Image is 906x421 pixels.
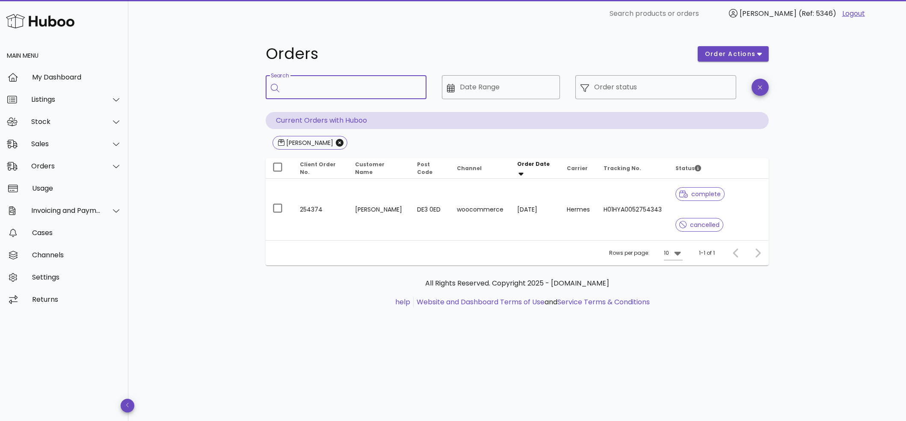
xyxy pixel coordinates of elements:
span: Channel [457,165,482,172]
div: 10 [664,249,669,257]
td: [DATE] [510,179,560,240]
div: [PERSON_NAME] [284,138,333,147]
th: Tracking No. [597,158,669,179]
span: Status [675,165,701,172]
div: Stock [31,118,101,126]
h1: Orders [266,46,687,62]
span: complete [679,191,721,197]
div: Invoicing and Payments [31,206,101,215]
span: Client Order No. [300,161,336,176]
span: Order Date [517,160,550,168]
div: 10Rows per page: [664,246,683,260]
a: help [395,297,410,307]
a: Website and Dashboard Terms of Use [417,297,545,307]
th: Customer Name [348,158,410,179]
span: Carrier [567,165,588,172]
td: DE3 0ED [410,179,450,240]
p: All Rights Reserved. Copyright 2025 - [DOMAIN_NAME] [272,278,762,289]
p: Current Orders with Huboo [266,112,769,129]
li: and [414,297,650,307]
span: Tracking No. [604,165,641,172]
div: Sales [31,140,101,148]
div: Settings [32,273,121,281]
div: Listings [31,95,101,103]
button: order actions [698,46,769,62]
img: Huboo Logo [6,12,74,30]
button: Close [336,139,343,147]
div: Orders [31,162,101,170]
div: Returns [32,295,121,303]
span: Customer Name [355,161,385,176]
th: Status [669,158,769,179]
td: H01HYA0052754343 [597,179,669,240]
label: Search [271,73,289,79]
th: Client Order No. [293,158,348,179]
a: Logout [842,9,865,19]
th: Carrier [560,158,597,179]
div: 1-1 of 1 [699,249,715,257]
div: Cases [32,229,121,237]
div: My Dashboard [32,73,121,81]
td: woocommerce [450,179,510,240]
span: [PERSON_NAME] [740,9,796,18]
div: Rows per page: [609,241,683,265]
div: Channels [32,251,121,259]
th: Order Date: Sorted descending. Activate to remove sorting. [510,158,560,179]
span: order actions [705,50,756,59]
th: Channel [450,158,510,179]
th: Post Code [410,158,450,179]
td: 254374 [293,179,348,240]
td: [PERSON_NAME] [348,179,410,240]
td: Hermes [560,179,597,240]
div: Usage [32,184,121,192]
a: Service Terms & Conditions [557,297,650,307]
span: cancelled [679,222,720,228]
span: Post Code [417,161,432,176]
span: (Ref: 5346) [799,9,836,18]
